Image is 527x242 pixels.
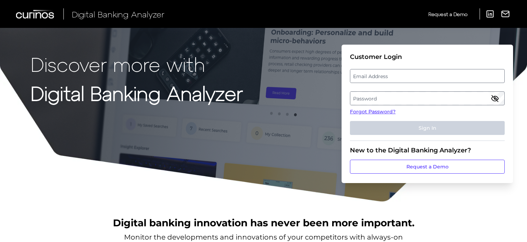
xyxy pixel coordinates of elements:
[350,92,504,105] label: Password
[428,11,467,17] span: Request a Demo
[350,70,504,82] label: Email Address
[350,146,505,154] div: New to the Digital Banking Analyzer?
[113,216,414,229] h2: Digital banking innovation has never been more important.
[350,53,505,61] div: Customer Login
[350,160,505,174] a: Request a Demo
[16,10,55,18] img: Curinos
[350,108,505,115] a: Forgot Password?
[350,121,505,135] button: Sign In
[31,81,243,105] strong: Digital Banking Analyzer
[72,9,165,19] span: Digital Banking Analyzer
[428,8,467,20] a: Request a Demo
[31,53,243,75] p: Discover more with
